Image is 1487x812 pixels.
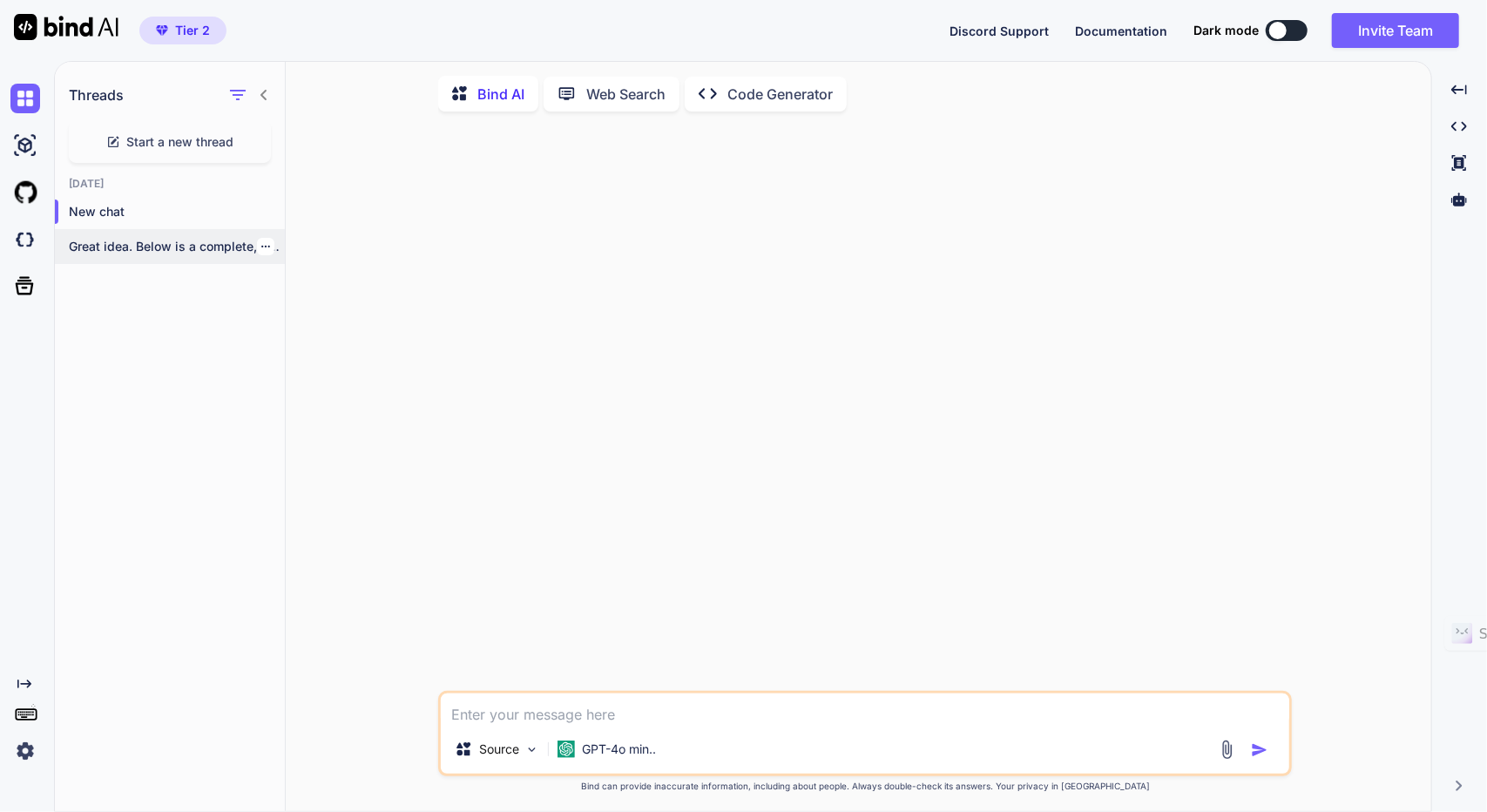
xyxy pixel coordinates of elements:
[477,84,524,105] p: Bind AI
[139,17,226,44] button: premiumTier 2
[10,736,40,766] img: settings
[1251,741,1268,759] img: icon
[1217,740,1237,760] img: attachment
[69,85,124,105] h1: Threads
[55,177,285,191] h2: [DATE]
[175,22,210,39] span: Tier 2
[69,203,285,220] p: New chat
[479,741,519,758] p: Source
[1332,13,1459,48] button: Invite Team
[10,131,40,160] img: ai-studio
[558,741,575,758] img: GPT-4o mini
[156,25,168,36] img: premium
[1193,22,1259,39] span: Dark mode
[586,84,666,105] p: Web Search
[14,14,118,40] img: Bind AI
[438,780,1292,793] p: Bind can provide inaccurate information, including about people. Always double-check its answers....
[10,84,40,113] img: chat
[727,84,833,105] p: Code Generator
[10,225,40,254] img: darkCloudIdeIcon
[69,238,285,255] p: Great idea. Below is a complete, developer-friendly...
[10,178,40,207] img: githubLight
[950,22,1049,40] button: Discord Support
[950,24,1049,38] span: Discord Support
[524,742,539,757] img: Pick Models
[1075,22,1167,40] button: Documentation
[582,741,656,758] p: GPT-4o min..
[127,133,234,151] span: Start a new thread
[1075,24,1167,38] span: Documentation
